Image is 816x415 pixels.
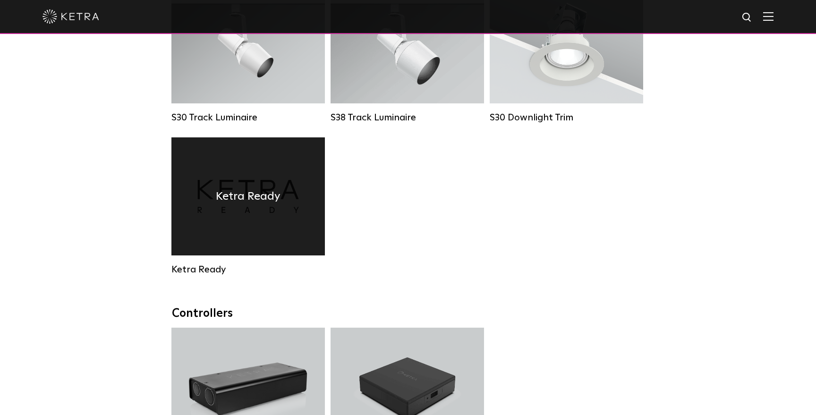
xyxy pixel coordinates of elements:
[171,264,325,275] div: Ketra Ready
[763,12,773,21] img: Hamburger%20Nav.svg
[490,112,643,123] div: S30 Downlight Trim
[216,187,280,205] h4: Ketra Ready
[171,112,325,123] div: S30 Track Luminaire
[42,9,99,24] img: ketra-logo-2019-white
[741,12,753,24] img: search icon
[171,137,325,275] a: Ketra Ready Ketra Ready
[331,112,484,123] div: S38 Track Luminaire
[172,307,644,321] div: Controllers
